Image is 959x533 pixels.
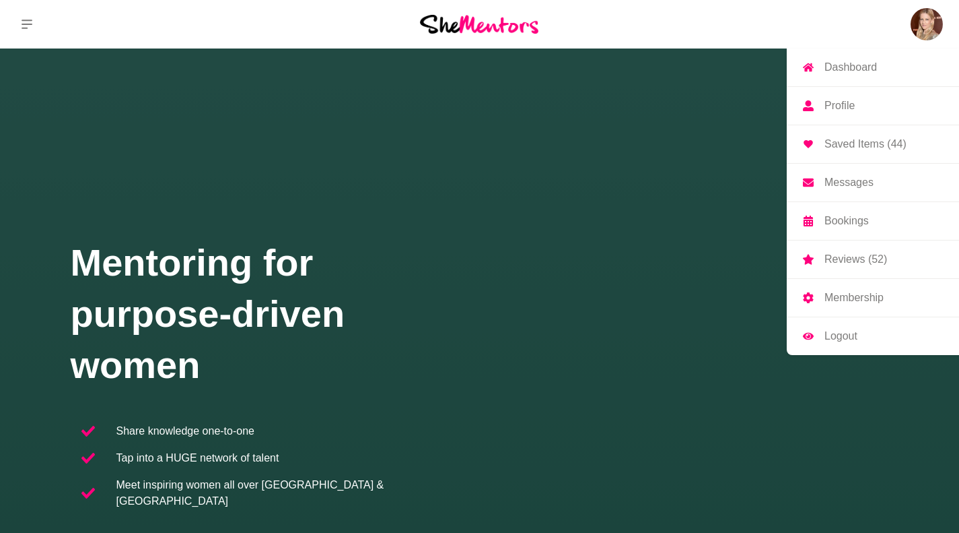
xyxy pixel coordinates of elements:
[824,100,855,111] p: Profile
[116,450,279,466] p: Tap into a HUGE network of talent
[824,292,884,303] p: Membership
[71,237,480,391] h1: Mentoring for purpose-driven women
[116,477,469,509] p: Meet inspiring women all over [GEOGRAPHIC_DATA] & [GEOGRAPHIC_DATA]
[824,216,869,226] p: Bookings
[911,8,943,40] a: Philippa SutherlandDashboardProfileSaved Items (44)MessagesBookingsReviews (52)MembershipLogout
[787,241,959,278] a: Reviews (52)
[787,49,959,86] a: Dashboard
[787,87,959,125] a: Profile
[911,8,943,40] img: Philippa Sutherland
[824,254,887,265] p: Reviews (52)
[116,423,254,439] p: Share knowledge one-to-one
[824,331,857,342] p: Logout
[787,164,959,201] a: Messages
[420,15,538,33] img: She Mentors Logo
[824,177,874,188] p: Messages
[787,202,959,240] a: Bookings
[787,125,959,163] a: Saved Items (44)
[824,139,907,150] p: Saved Items (44)
[824,62,877,73] p: Dashboard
